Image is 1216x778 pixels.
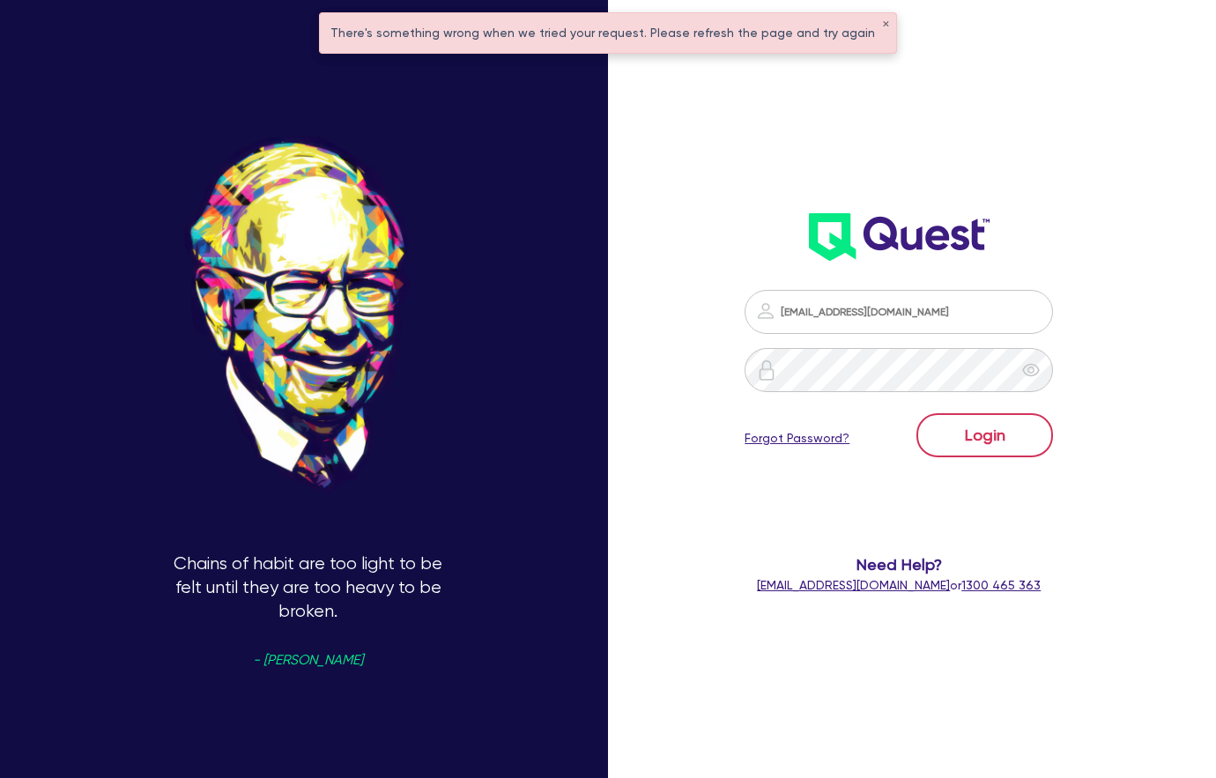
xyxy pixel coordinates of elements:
button: ✕ [882,20,889,29]
a: [EMAIL_ADDRESS][DOMAIN_NAME] [757,578,950,592]
tcxspan: Call 1300 465 363 via 3CX [961,578,1041,592]
span: - [PERSON_NAME] [253,654,363,667]
span: Need Help? [745,552,1054,576]
span: eye [1022,361,1040,379]
img: icon-password [756,359,777,381]
span: or [757,578,1041,592]
input: Email address [745,290,1053,334]
img: icon-password [755,300,776,322]
img: wH2k97JdezQIQAAAABJRU5ErkJggg== [809,213,990,261]
button: Login [916,413,1053,457]
div: There's something wrong when we tried your request. Please refresh the page and try again [320,13,896,53]
a: Forgot Password? [745,429,849,448]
